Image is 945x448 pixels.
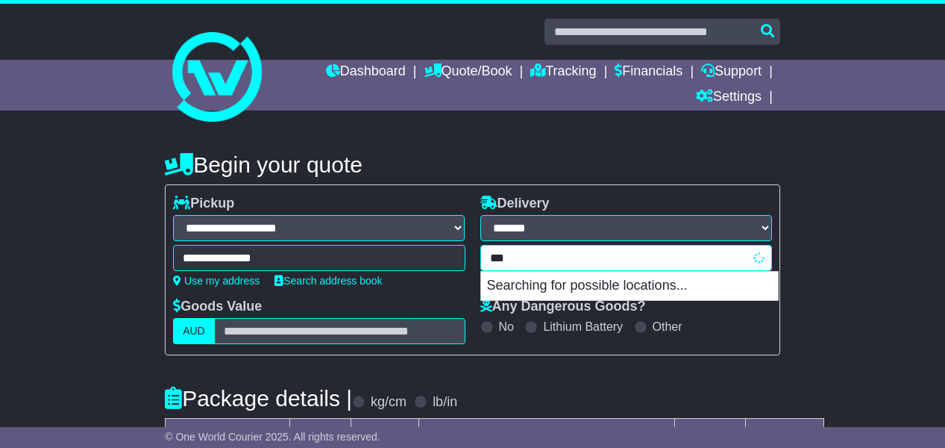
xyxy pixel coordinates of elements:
label: Other [653,320,682,334]
label: lb/in [433,394,457,411]
h4: Begin your quote [165,152,780,177]
span: © One World Courier 2025. All rights reserved. [165,431,380,443]
label: Lithium Battery [543,320,623,334]
label: No [499,320,514,334]
label: kg/cm [371,394,406,411]
label: Pickup [173,196,234,212]
label: Any Dangerous Goods? [480,299,646,315]
a: Search address book [274,275,382,287]
p: Searching for possible locations... [481,272,778,300]
a: Settings [696,85,762,111]
a: Support [701,60,762,85]
h4: Package details | [165,386,352,411]
label: Delivery [480,196,550,212]
typeahead: Please provide city [480,245,772,271]
a: Quote/Book [424,60,512,85]
a: Use my address [173,275,260,287]
label: Goods Value [173,299,262,315]
label: AUD [173,318,215,344]
a: Financials [615,60,682,85]
a: Tracking [530,60,596,85]
a: Dashboard [326,60,406,85]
